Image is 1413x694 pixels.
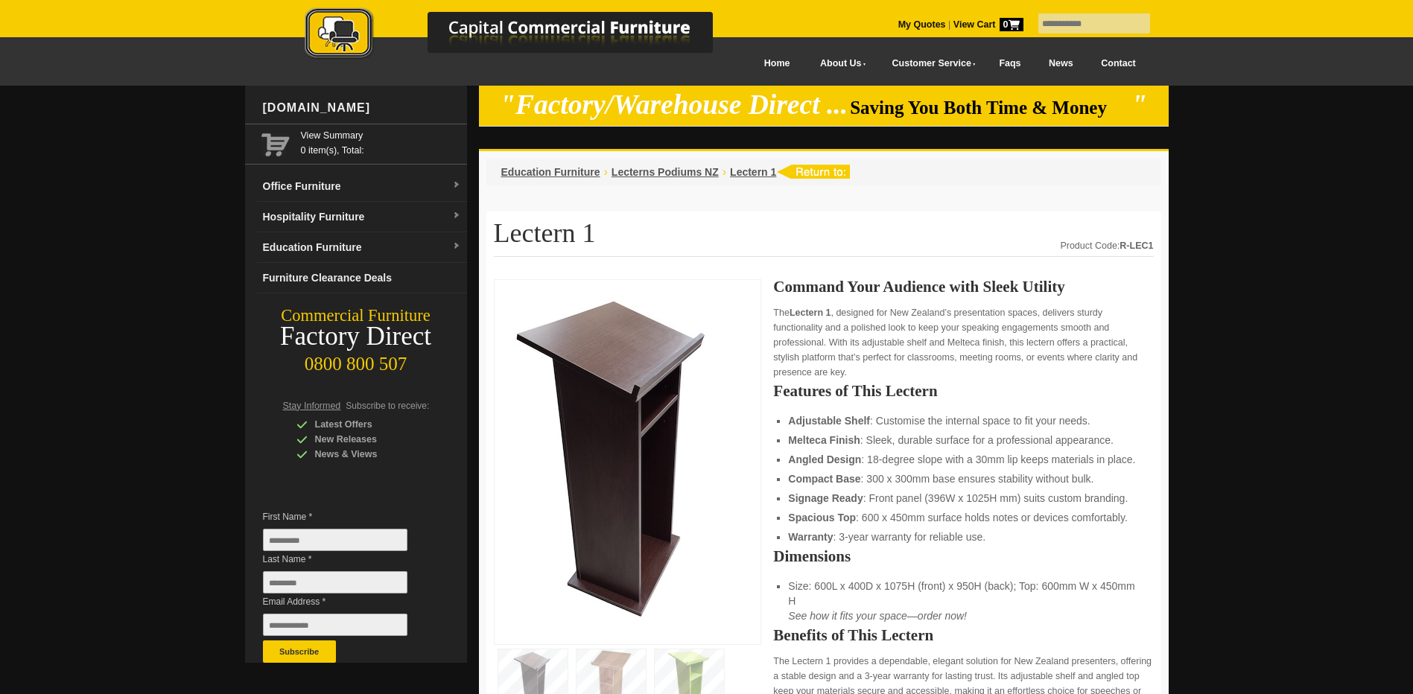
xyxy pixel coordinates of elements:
a: Education Furniture [501,166,600,178]
a: My Quotes [898,19,946,30]
strong: Lectern 1 [790,308,831,318]
a: Education Furnituredropdown [257,232,467,263]
img: dropdown [452,181,461,190]
div: Latest Offers [296,417,438,432]
button: Subscribe [263,640,336,663]
a: Customer Service [875,47,985,80]
div: New Releases [296,432,438,447]
li: › [604,165,608,179]
a: View Cart0 [950,19,1023,30]
em: " [1131,89,1147,120]
div: 0800 800 507 [245,346,467,375]
span: Saving You Both Time & Money [850,98,1129,118]
h1: Lectern 1 [494,219,1154,257]
li: : 3-year warranty for reliable use. [788,529,1138,544]
input: First Name * [263,529,407,551]
img: return to [776,165,850,179]
p: The , designed for New Zealand’s presentation spaces, delivers sturdy functionality and a polishe... [773,305,1153,380]
span: First Name * [263,509,430,524]
li: Size: 600L x 400D x 1075H (front) x 950H (back); Top: 600mm W x 450mm H [788,579,1138,623]
a: Lectern 1 [730,166,776,178]
a: Contact [1087,47,1149,80]
img: Lectern 1 [502,287,725,632]
strong: Warranty [788,531,833,543]
span: 0 [1000,18,1023,31]
strong: View Cart [953,19,1023,30]
em: See how it fits your space—order now! [788,610,967,622]
span: Last Name * [263,552,430,567]
li: › [723,165,726,179]
div: Product Code: [1060,238,1153,253]
span: Subscribe to receive: [346,401,429,411]
h2: Features of This Lectern [773,383,1153,398]
span: 0 item(s), Total: [301,128,461,156]
a: Hospitality Furnituredropdown [257,202,467,232]
img: Capital Commercial Furniture Logo [264,7,785,62]
strong: Compact Base [788,473,860,485]
div: [DOMAIN_NAME] [257,86,467,130]
li: : Front panel (396W x 1025H mm) suits custom branding. [788,491,1138,506]
a: View Summary [301,128,461,143]
img: dropdown [452,242,461,251]
li: : 600 x 450mm surface holds notes or devices comfortably. [788,510,1138,525]
strong: Spacious Top [788,512,856,523]
a: News [1035,47,1087,80]
h2: Dimensions [773,549,1153,564]
h2: Benefits of This Lectern [773,628,1153,643]
input: Email Address * [263,614,407,636]
em: "Factory/Warehouse Direct ... [500,89,848,120]
strong: Signage Ready [788,492,863,504]
li: : Customise the internal space to fit your needs. [788,413,1138,428]
a: Office Furnituredropdown [257,171,467,202]
img: dropdown [452,211,461,220]
strong: Adjustable Shelf [788,415,870,427]
li: : Sleek, durable surface for a professional appearance. [788,433,1138,448]
strong: R-LEC1 [1120,241,1153,251]
div: Commercial Furniture [245,305,467,326]
input: Last Name * [263,571,407,593]
li: : 300 x 300mm base ensures stability without bulk. [788,471,1138,486]
span: Email Address * [263,594,430,609]
li: : 18-degree slope with a 30mm lip keeps materials in place. [788,452,1138,467]
strong: Angled Design [788,453,861,465]
a: Capital Commercial Furniture Logo [264,7,785,66]
h2: Command Your Audience with Sleek Utility [773,279,1153,294]
a: Faqs [985,47,1035,80]
span: Stay Informed [283,401,341,411]
a: About Us [804,47,875,80]
div: News & Views [296,447,438,462]
a: Lecterns Podiums NZ [612,166,719,178]
strong: Melteca Finish [788,434,860,446]
a: Furniture Clearance Deals [257,263,467,293]
div: Factory Direct [245,326,467,347]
